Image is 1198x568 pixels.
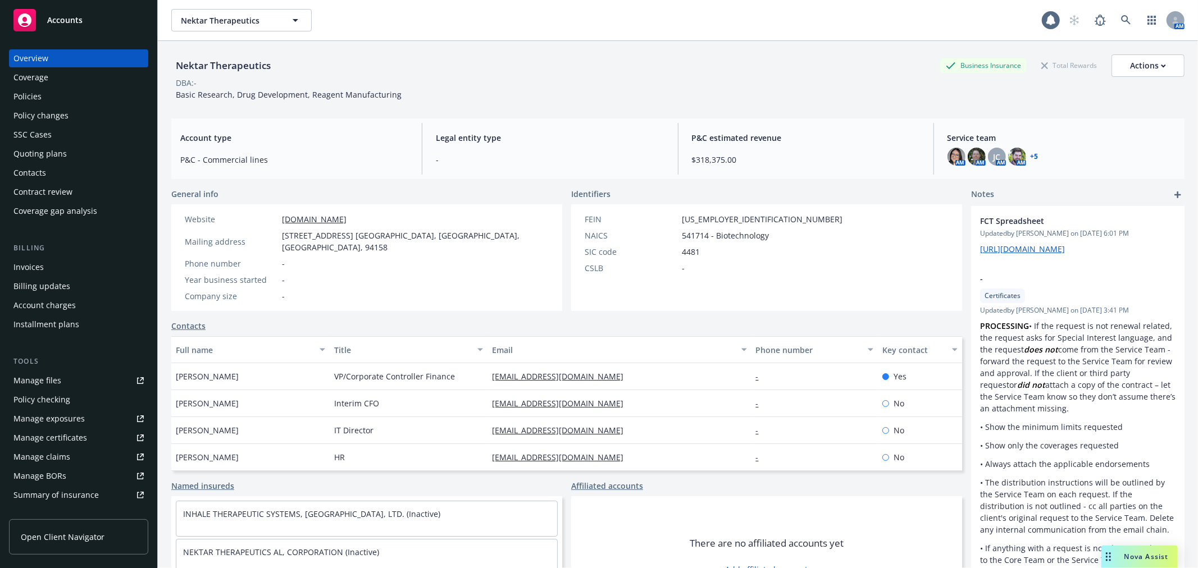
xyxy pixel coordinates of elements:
[1017,379,1045,390] em: did not
[488,336,751,363] button: Email
[9,183,148,201] a: Contract review
[9,448,148,466] a: Manage claims
[1063,9,1086,31] a: Start snowing
[756,344,861,356] div: Phone number
[13,372,61,390] div: Manage files
[1130,55,1166,76] div: Actions
[185,274,277,286] div: Year business started
[980,320,1029,331] strong: PROCESSING
[13,467,66,485] div: Manage BORs
[980,215,1146,227] span: FCT Spreadsheet
[971,188,994,201] span: Notes
[171,480,234,492] a: Named insureds
[334,424,373,436] span: IT Director
[682,213,842,225] span: [US_EMPLOYER_IDENTIFICATION_NUMBER]
[171,188,218,200] span: General info
[1031,153,1038,160] a: +5
[176,451,239,463] span: [PERSON_NAME]
[13,486,99,504] div: Summary of insurance
[894,370,907,382] span: Yes
[181,15,278,26] span: Nektar Therapeutics
[971,206,1185,264] div: FCT SpreadsheetUpdatedby [PERSON_NAME] on [DATE] 6:01 PM[URL][DOMAIN_NAME]
[9,391,148,409] a: Policy checking
[13,448,70,466] div: Manage claims
[9,258,148,276] a: Invoices
[282,214,347,225] a: [DOMAIN_NAME]
[171,9,312,31] button: Nektar Therapeutics
[436,132,664,144] span: Legal entity type
[9,68,148,86] a: Coverage
[940,58,1027,72] div: Business Insurance
[1101,546,1178,568] button: Nova Assist
[585,213,677,225] div: FEIN
[176,77,197,89] div: DBA: -
[571,480,643,492] a: Affiliated accounts
[980,244,1065,254] a: [URL][DOMAIN_NAME]
[176,344,313,356] div: Full name
[282,230,549,253] span: [STREET_ADDRESS] [GEOGRAPHIC_DATA], [GEOGRAPHIC_DATA], [GEOGRAPHIC_DATA], 94158
[9,410,148,428] a: Manage exposures
[1024,344,1058,355] em: does not
[183,547,379,557] a: NEKTAR THERAPEUTICS AL, CORPORATION (Inactive)
[9,315,148,333] a: Installment plans
[968,148,986,166] img: photo
[13,126,52,144] div: SSC Cases
[13,277,70,295] div: Billing updates
[9,49,148,67] a: Overview
[585,230,677,241] div: NAICS
[185,213,277,225] div: Website
[180,132,408,144] span: Account type
[9,429,148,447] a: Manage certificates
[948,132,1176,144] span: Service team
[282,258,285,269] span: -
[692,132,920,144] span: P&C estimated revenue
[171,320,206,332] a: Contacts
[13,391,70,409] div: Policy checking
[980,273,1146,285] span: -
[690,537,844,550] span: There are no affiliated accounts yet
[492,398,632,409] a: [EMAIL_ADDRESS][DOMAIN_NAME]
[13,429,87,447] div: Manage certificates
[980,305,1176,315] span: Updated by [PERSON_NAME] on [DATE] 3:41 PM
[1171,188,1185,201] a: add
[9,372,148,390] a: Manage files
[13,88,42,106] div: Policies
[756,371,768,382] a: -
[1115,9,1137,31] a: Search
[682,246,700,258] span: 4481
[9,107,148,125] a: Policy changes
[492,344,734,356] div: Email
[334,397,379,409] span: Interim CFO
[330,336,488,363] button: Title
[9,164,148,182] a: Contacts
[492,452,632,462] a: [EMAIL_ADDRESS][DOMAIN_NAME]
[756,425,768,436] a: -
[894,451,904,463] span: No
[47,16,83,25] span: Accounts
[13,410,85,428] div: Manage exposures
[980,320,1176,414] p: • If the request is not renewal related, the request asks for Special Interest language, and the ...
[183,509,440,519] a: INHALE THERAPEUTIC SYSTEMS, [GEOGRAPHIC_DATA], LTD. (Inactive)
[334,451,345,463] span: HR
[13,258,44,276] div: Invoices
[13,145,67,163] div: Quoting plans
[13,68,48,86] div: Coverage
[185,236,277,248] div: Mailing address
[585,262,677,274] div: CSLB
[13,315,79,333] div: Installment plans
[1036,58,1103,72] div: Total Rewards
[9,486,148,504] a: Summary of insurance
[1141,9,1163,31] a: Switch app
[1124,552,1169,561] span: Nova Assist
[948,148,965,166] img: photo
[571,188,611,200] span: Identifiers
[13,296,76,314] div: Account charges
[282,274,285,286] span: -
[682,230,769,241] span: 541714 - Biotechnology
[9,126,148,144] a: SSC Cases
[185,290,277,302] div: Company size
[9,242,148,254] div: Billing
[21,531,104,543] span: Open Client Navigator
[1112,54,1185,77] button: Actions
[13,202,97,220] div: Coverage gap analysis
